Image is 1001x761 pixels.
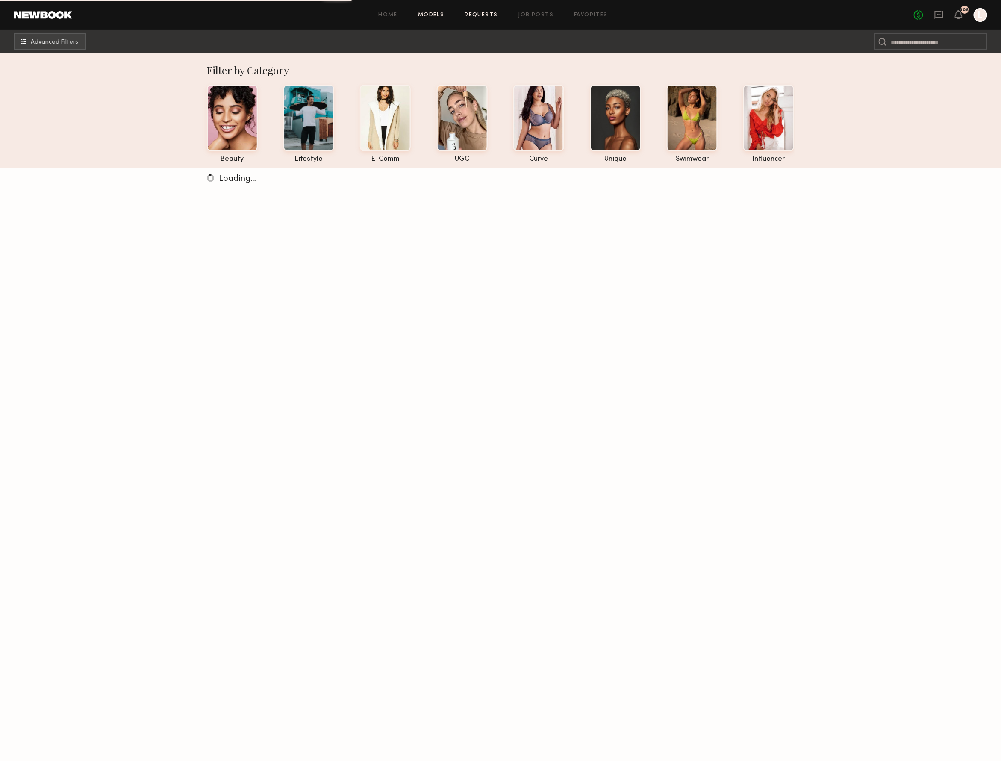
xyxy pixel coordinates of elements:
button: Advanced Filters [14,33,86,50]
div: swimwear [667,156,718,163]
div: lifestyle [283,156,334,163]
a: Requests [465,12,498,18]
span: Advanced Filters [31,39,78,45]
a: Favorites [574,12,608,18]
div: Filter by Category [207,63,795,77]
div: e-comm [360,156,411,163]
div: unique [590,156,641,163]
a: L [974,8,987,22]
span: Loading… [219,175,256,183]
a: Home [379,12,398,18]
div: beauty [207,156,258,163]
a: Models [418,12,444,18]
div: influencer [743,156,794,163]
div: 106 [961,8,969,12]
div: curve [513,156,564,163]
a: Job Posts [518,12,554,18]
div: UGC [437,156,488,163]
